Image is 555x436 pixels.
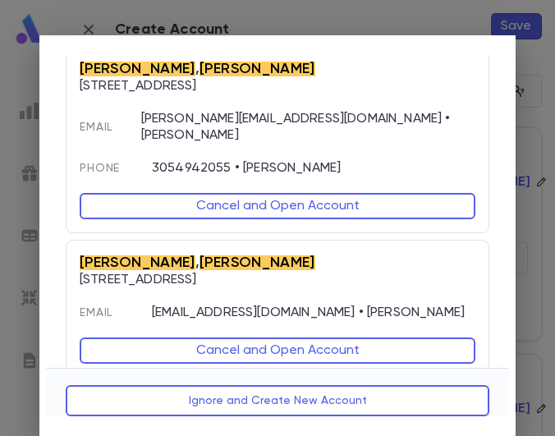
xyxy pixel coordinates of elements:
button: Cancel and Open Account [80,193,475,219]
button: Ignore and Create New Account [66,385,489,416]
span: Email [80,306,139,319]
button: Cancel and Open Account [80,337,475,364]
p: [PERSON_NAME][EMAIL_ADDRESS][DOMAIN_NAME] • [PERSON_NAME] [141,111,475,144]
p: [STREET_ADDRESS] [80,78,475,94]
p: [EMAIL_ADDRESS][DOMAIN_NAME] • [PERSON_NAME] [152,305,465,321]
p: 3054942055 • [PERSON_NAME] [152,160,341,177]
mark: [PERSON_NAME] [200,62,315,76]
span: , [80,60,315,78]
mark: [PERSON_NAME] [80,255,195,270]
p: [STREET_ADDRESS] [80,272,475,288]
span: , [80,254,315,272]
mark: [PERSON_NAME] [80,62,195,76]
span: Phone [80,162,139,175]
span: Email [80,121,128,134]
mark: [PERSON_NAME] [200,255,315,270]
